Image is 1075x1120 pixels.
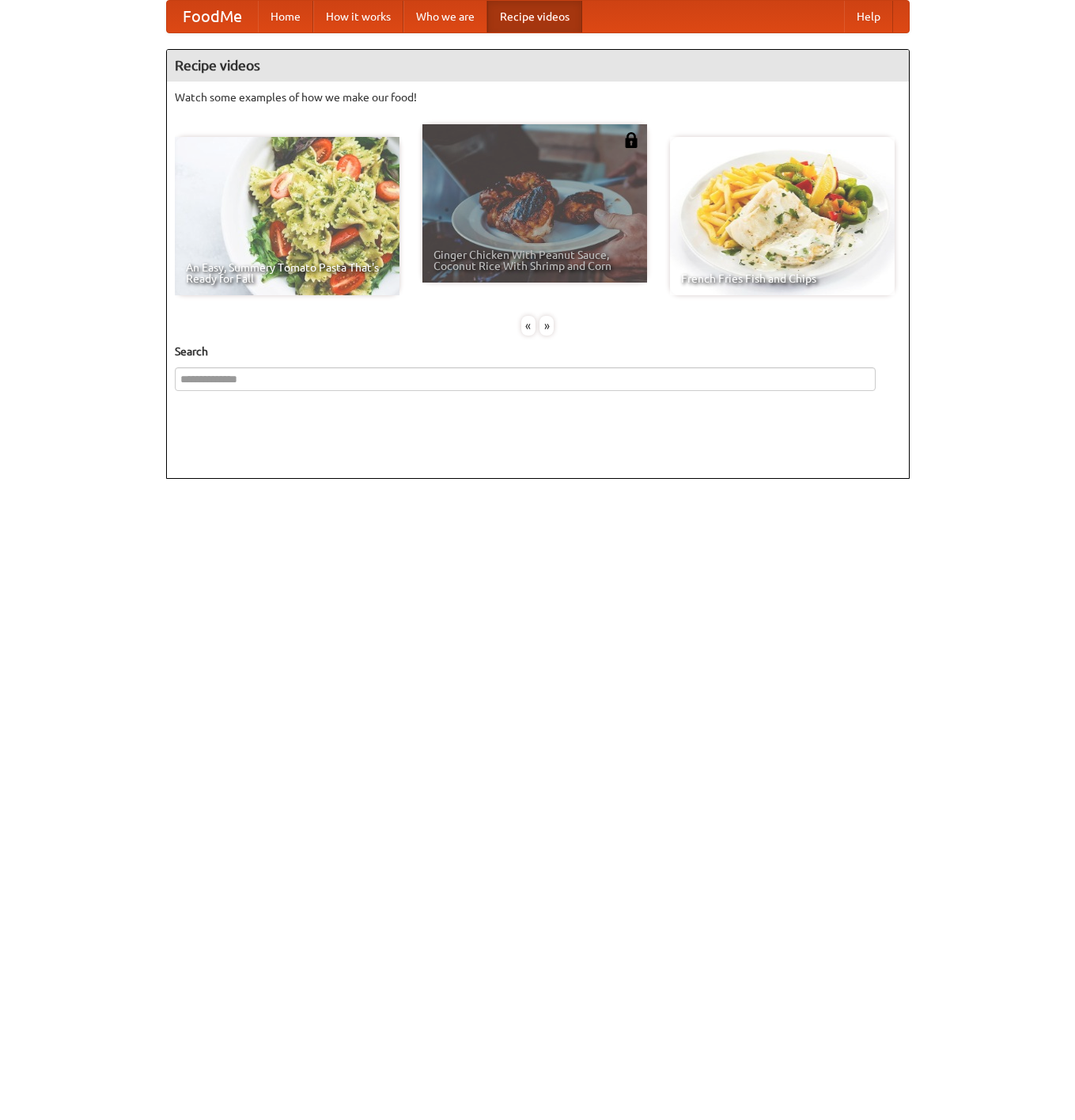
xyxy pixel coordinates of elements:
a: French Fries Fish and Chips [670,137,895,295]
div: » [539,316,554,336]
span: French Fries Fish and Chips [681,273,884,284]
a: An Easy, Summery Tomato Pasta That's Ready for Fall [175,137,399,295]
h4: Recipe videos [167,50,909,82]
a: FoodMe [167,1,258,32]
a: Recipe videos [487,1,582,32]
a: Who we are [403,1,487,32]
div: « [521,316,536,336]
p: Watch some examples of how we make our food! [175,89,901,105]
a: Home [258,1,313,32]
a: Help [844,1,893,32]
span: An Easy, Summery Tomato Pasta That's Ready for Fall [186,262,388,284]
a: How it works [313,1,403,32]
img: 483408.png [623,132,639,148]
h5: Search [175,344,901,359]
